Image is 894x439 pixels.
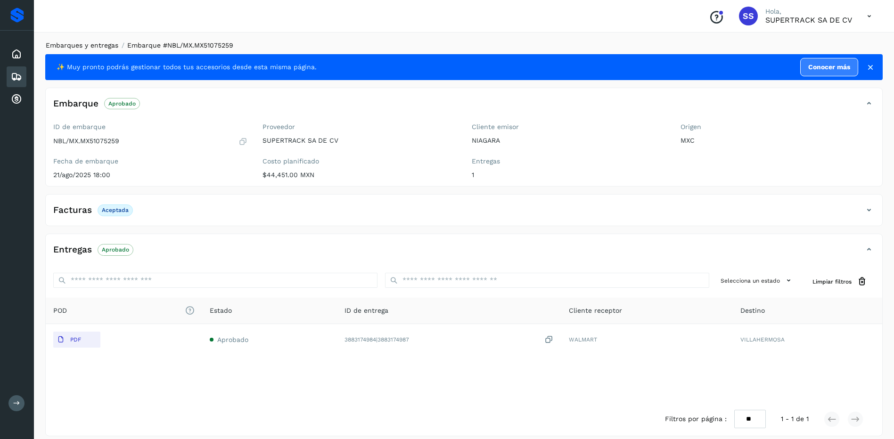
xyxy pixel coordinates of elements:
p: Aceptada [102,207,129,213]
label: Costo planificado [262,157,457,165]
button: Selecciona un estado [717,273,797,288]
h4: Facturas [53,205,92,216]
h4: Embarque [53,98,98,109]
p: SUPERTRACK SA DE CV [765,16,852,24]
h4: Entregas [53,244,92,255]
p: 21/ago/2025 18:00 [53,171,247,179]
span: Embarque #NBL/MX.MX51075259 [127,41,233,49]
div: Embarques [7,66,26,87]
span: 1 - 1 de 1 [781,414,809,424]
div: 3883174984|3883174987 [344,335,553,345]
label: Origen [681,123,875,131]
span: Cliente receptor [569,306,622,316]
label: Cliente emisor [472,123,666,131]
button: PDF [53,332,100,348]
label: ID de embarque [53,123,247,131]
div: EntregasAprobado [46,242,882,265]
p: Aprobado [108,100,136,107]
p: NBL/MX.MX51075259 [53,137,119,145]
div: EmbarqueAprobado [46,96,882,119]
span: Aprobado [217,336,248,343]
span: Estado [210,306,232,316]
span: POD [53,306,195,316]
p: SUPERTRACK SA DE CV [262,137,457,145]
div: Inicio [7,44,26,65]
div: Cuentas por cobrar [7,89,26,110]
div: FacturasAceptada [46,202,882,226]
span: Destino [740,306,765,316]
p: MXC [681,137,875,145]
p: NIAGARA [472,137,666,145]
td: VILLAHERMOSA [733,324,882,355]
button: Limpiar filtros [805,273,875,290]
p: Aprobado [102,246,129,253]
span: Limpiar filtros [812,277,852,286]
p: 1 [472,171,666,179]
label: Entregas [472,157,666,165]
p: PDF [70,336,81,343]
label: Proveedor [262,123,457,131]
p: $44,451.00 MXN [262,171,457,179]
nav: breadcrumb [45,41,883,50]
a: Conocer más [800,58,858,76]
span: Filtros por página : [665,414,727,424]
span: ✨ Muy pronto podrás gestionar todos tus accesorios desde esta misma página. [57,62,317,72]
a: Embarques y entregas [46,41,118,49]
td: WALMART [561,324,733,355]
label: Fecha de embarque [53,157,247,165]
span: ID de entrega [344,306,388,316]
p: Hola, [765,8,852,16]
